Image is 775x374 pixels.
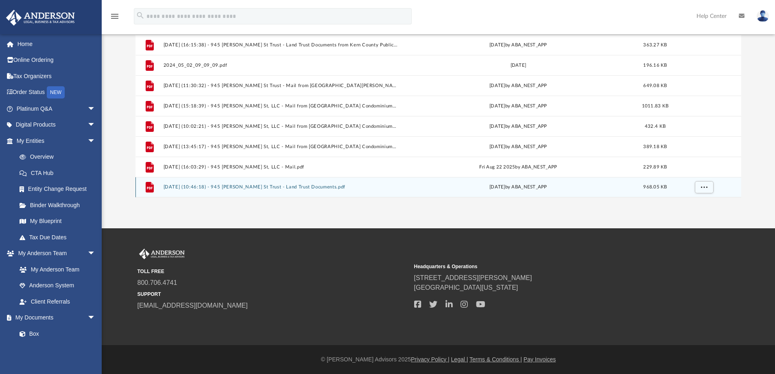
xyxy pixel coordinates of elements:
[6,68,108,84] a: Tax Organizers
[401,41,635,48] div: [DATE] by ABA_NEST_APP
[6,52,108,68] a: Online Ordering
[643,83,667,87] span: 649.08 KB
[401,102,635,109] div: [DATE] by ABA_NEST_APP
[645,124,666,128] span: 432.4 KB
[757,10,769,22] img: User Pic
[138,302,248,309] a: [EMAIL_ADDRESS][DOMAIN_NAME]
[414,274,532,281] a: [STREET_ADDRESS][PERSON_NAME]
[163,63,397,68] button: 2024_05_02_09_09_09.pdf
[11,149,108,165] a: Overview
[401,61,635,69] div: [DATE]
[643,42,667,47] span: 363.27 KB
[135,29,742,197] div: grid
[11,261,100,278] a: My Anderson Team
[6,245,104,262] a: My Anderson Teamarrow_drop_down
[110,11,120,21] i: menu
[163,42,397,48] button: [DATE] (16:15:38) - 945 [PERSON_NAME] St Trust - Land Trust Documents from Kern County Public Wor...
[414,284,518,291] a: [GEOGRAPHIC_DATA][US_STATE]
[414,263,685,270] small: Headquarters & Operations
[643,164,667,169] span: 229.89 KB
[102,355,775,364] div: © [PERSON_NAME] Advisors 2025
[87,117,104,133] span: arrow_drop_down
[401,163,635,171] div: Fri Aug 22 2025 by ABA_NEST_APP
[11,278,104,294] a: Anderson System
[401,82,635,89] div: [DATE] by ABA_NEST_APP
[6,310,104,326] a: My Documentsarrow_drop_down
[643,185,667,189] span: 968.05 KB
[451,356,468,363] a: Legal |
[11,229,108,245] a: Tax Due Dates
[642,103,668,108] span: 1011.83 KB
[6,84,108,101] a: Order StatusNEW
[6,36,108,52] a: Home
[4,10,77,26] img: Anderson Advisors Platinum Portal
[469,356,522,363] a: Terms & Conditions |
[6,117,108,133] a: Digital Productsarrow_drop_down
[694,181,713,193] button: More options
[47,86,65,98] div: NEW
[6,101,108,117] a: Platinum Q&Aarrow_drop_down
[411,356,450,363] a: Privacy Policy |
[401,122,635,130] div: [DATE] by ABA_NEST_APP
[643,144,667,149] span: 389.18 KB
[11,181,108,197] a: Entity Change Request
[110,15,120,21] a: menu
[11,213,104,230] a: My Blueprint
[401,184,635,191] div: [DATE] by ABA_NEST_APP
[524,356,556,363] a: Pay Invoices
[138,268,408,275] small: TOLL FREE
[11,326,100,342] a: Box
[138,249,186,259] img: Anderson Advisors Platinum Portal
[163,83,397,88] button: [DATE] (11:30:32) - 945 [PERSON_NAME] St Trust - Mail from [GEOGRAPHIC_DATA][PERSON_NAME]pdf
[6,133,108,149] a: My Entitiesarrow_drop_down
[87,101,104,117] span: arrow_drop_down
[87,133,104,149] span: arrow_drop_down
[138,279,177,286] a: 800.706.4741
[163,164,397,170] button: [DATE] (16:03:29) - 945 [PERSON_NAME] St, LLC - Mail.pdf
[643,63,667,67] span: 196.16 KB
[87,310,104,326] span: arrow_drop_down
[138,291,408,298] small: SUPPORT
[163,184,397,190] button: [DATE] (10:46:18) - 945 [PERSON_NAME] St Trust - Land Trust Documents.pdf
[11,342,104,358] a: Meeting Minutes
[11,165,108,181] a: CTA Hub
[87,245,104,262] span: arrow_drop_down
[11,293,104,310] a: Client Referrals
[163,144,397,149] button: [DATE] (13:45:17) - 945 [PERSON_NAME] St, LLC - Mail from [GEOGRAPHIC_DATA] Condominium Associati...
[163,124,397,129] button: [DATE] (10:02:21) - 945 [PERSON_NAME] St, LLC - Mail from [GEOGRAPHIC_DATA] Condominium Associati...
[163,103,397,109] button: [DATE] (15:18:39) - 945 [PERSON_NAME] St, LLC - Mail from [GEOGRAPHIC_DATA] Condominium Associati...
[401,143,635,150] div: [DATE] by ABA_NEST_APP
[11,197,108,213] a: Binder Walkthrough
[136,11,145,20] i: search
